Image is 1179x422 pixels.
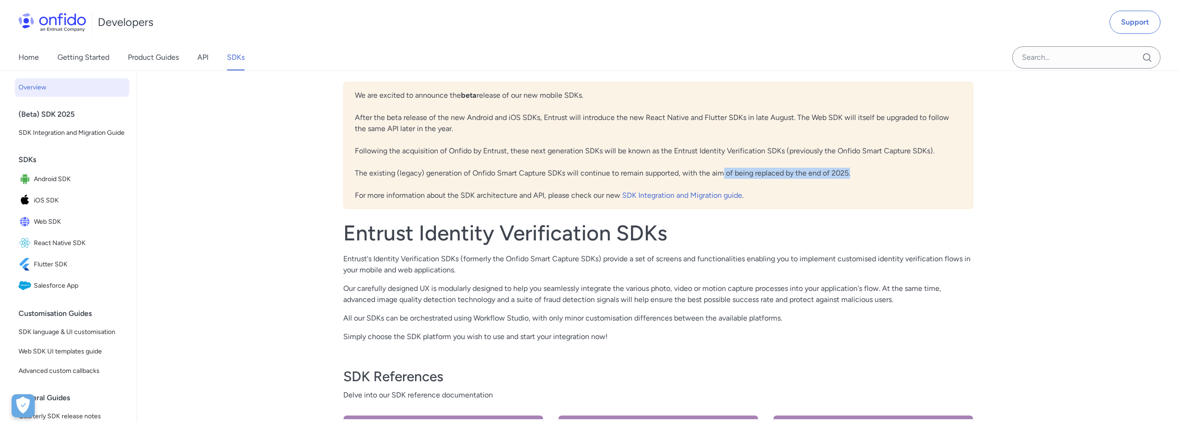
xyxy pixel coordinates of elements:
[15,233,129,253] a: IconReact Native SDKReact Native SDK
[19,258,34,271] img: IconFlutter SDK
[12,394,35,417] button: Open Preferences
[15,276,129,296] a: IconSalesforce AppSalesforce App
[343,82,973,209] div: We are excited to announce the release of our new mobile SDKs. After the beta release of the new ...
[19,279,34,292] img: IconSalesforce App
[15,212,129,232] a: IconWeb SDKWeb SDK
[19,327,126,338] span: SDK language & UI customisation
[34,258,126,271] span: Flutter SDK
[34,194,126,207] span: iOS SDK
[19,82,126,93] span: Overview
[128,44,179,70] a: Product Guides
[15,362,129,380] a: Advanced custom callbacks
[622,191,742,200] a: SDK Integration and Migration guide
[19,151,133,169] div: SDKs
[34,237,126,250] span: React Native SDK
[19,389,133,407] div: General Guides
[343,220,973,246] h1: Entrust Identity Verification SDKs
[19,365,126,377] span: Advanced custom callbacks
[34,173,126,186] span: Android SDK
[1110,11,1160,34] a: Support
[19,127,126,139] span: SDK Integration and Migration Guide
[343,283,973,305] p: Our carefully designed UX is modularly designed to help you seamlessly integrate the various phot...
[57,44,109,70] a: Getting Started
[15,342,129,361] a: Web SDK UI templates guide
[461,91,477,100] b: beta
[343,390,973,401] span: Delve into our SDK reference documentation
[98,15,153,30] h1: Developers
[15,254,129,275] a: IconFlutter SDKFlutter SDK
[15,169,129,189] a: IconAndroid SDKAndroid SDK
[19,215,34,228] img: IconWeb SDK
[12,394,35,417] div: Cookie Preferences
[343,331,973,342] p: Simply choose the SDK platform you wish to use and start your integration now!
[19,304,133,323] div: Customisation Guides
[19,173,34,186] img: IconAndroid SDK
[19,194,34,207] img: IconiOS SDK
[15,323,129,341] a: SDK language & UI customisation
[15,124,129,142] a: SDK Integration and Migration Guide
[19,105,133,124] div: (Beta) SDK 2025
[19,13,86,31] img: Onfido Logo
[15,190,129,211] a: IconiOS SDKiOS SDK
[19,346,126,357] span: Web SDK UI templates guide
[19,44,39,70] a: Home
[19,237,34,250] img: IconReact Native SDK
[1012,46,1160,69] input: Onfido search input field
[34,215,126,228] span: Web SDK
[34,279,126,292] span: Salesforce App
[343,253,973,276] p: Entrust's Identity Verification SDKs (formerly the Onfido Smart Capture SDKs) provide a set of sc...
[343,367,973,386] h3: SDK References
[197,44,208,70] a: API
[227,44,245,70] a: SDKs
[15,78,129,97] a: Overview
[19,411,126,422] span: Quarterly SDK release notes
[343,313,973,324] p: All our SDKs can be orchestrated using Workflow Studio, with only minor customisation differences...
